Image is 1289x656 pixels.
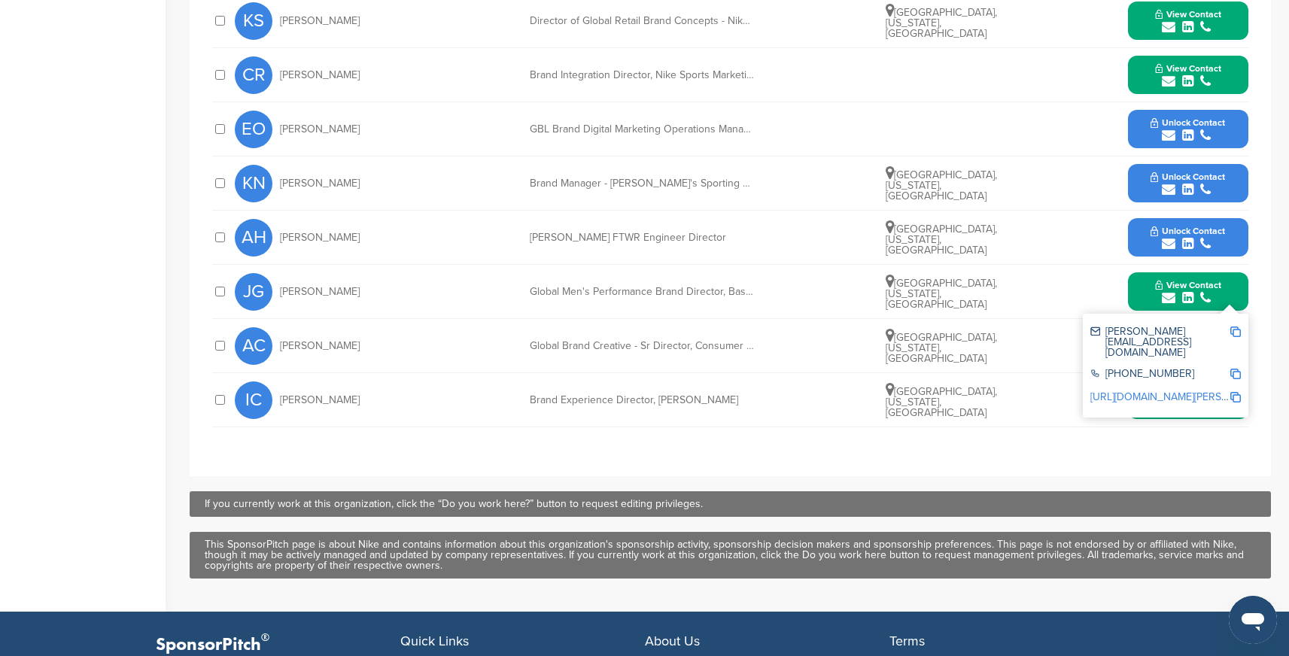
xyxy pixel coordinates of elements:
[205,539,1256,571] div: This SponsorPitch page is about Nike and contains information about this organization's sponsorsh...
[530,232,755,243] div: [PERSON_NAME] FTWR Engineer Director
[235,327,272,365] span: AC
[1132,215,1243,260] button: Unlock Contact
[886,277,997,311] span: [GEOGRAPHIC_DATA], [US_STATE], [GEOGRAPHIC_DATA]
[530,395,755,405] div: Brand Experience Director, [PERSON_NAME]
[1151,172,1225,182] span: Unlock Contact
[530,341,755,351] div: Global Brand Creative - Sr Director, Consumer Direct Studios
[235,111,272,148] span: EO
[280,16,360,26] span: [PERSON_NAME]
[235,381,272,419] span: IC
[280,232,360,243] span: [PERSON_NAME]
[886,331,997,365] span: [GEOGRAPHIC_DATA], [US_STATE], [GEOGRAPHIC_DATA]
[889,633,925,649] span: Terms
[235,165,272,202] span: KN
[1090,390,1274,403] a: [URL][DOMAIN_NAME][PERSON_NAME]
[235,273,272,311] span: JG
[235,219,272,257] span: AH
[645,633,700,649] span: About Us
[530,178,755,189] div: Brand Manager - [PERSON_NAME]'s Sporting Goods CDM Team
[886,169,997,202] span: [GEOGRAPHIC_DATA], [US_STATE], [GEOGRAPHIC_DATA]
[1090,369,1230,381] div: [PHONE_NUMBER]
[886,6,997,40] span: [GEOGRAPHIC_DATA], [US_STATE], [GEOGRAPHIC_DATA]
[886,223,997,257] span: [GEOGRAPHIC_DATA], [US_STATE], [GEOGRAPHIC_DATA]
[530,124,755,135] div: GBL Brand Digital Marketing Operations Manager
[235,2,272,40] span: KS
[1137,269,1239,314] button: View Contact
[261,628,269,647] span: ®
[1090,326,1230,358] div: [PERSON_NAME][EMAIL_ADDRESS][DOMAIN_NAME]
[280,341,360,351] span: [PERSON_NAME]
[1151,226,1225,236] span: Unlock Contact
[280,178,360,189] span: [PERSON_NAME]
[280,70,360,80] span: [PERSON_NAME]
[530,70,755,80] div: Brand Integration Director, Nike Sports Marketing
[1155,9,1221,20] span: View Contact
[205,499,1256,509] div: If you currently work at this organization, click the “Do you work here?” button to request editi...
[1132,161,1243,206] button: Unlock Contact
[1230,392,1241,402] img: Copy
[280,124,360,135] span: [PERSON_NAME]
[400,633,469,649] span: Quick Links
[1155,280,1221,290] span: View Contact
[280,287,360,297] span: [PERSON_NAME]
[1155,63,1221,74] span: View Contact
[1229,596,1277,644] iframe: Button to launch messaging window
[1230,369,1241,379] img: Copy
[1151,117,1225,128] span: Unlock Contact
[1230,326,1241,337] img: Copy
[886,385,997,419] span: [GEOGRAPHIC_DATA], [US_STATE], [GEOGRAPHIC_DATA]
[1137,53,1239,98] button: View Contact
[530,287,755,297] div: Global Men's Performance Brand Director, Basketball
[1132,107,1243,152] button: Unlock Contact
[235,56,272,94] span: CR
[280,395,360,405] span: [PERSON_NAME]
[156,634,400,656] p: SponsorPitch
[530,16,755,26] div: Director of Global Retail Brand Concepts - Nike Unite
